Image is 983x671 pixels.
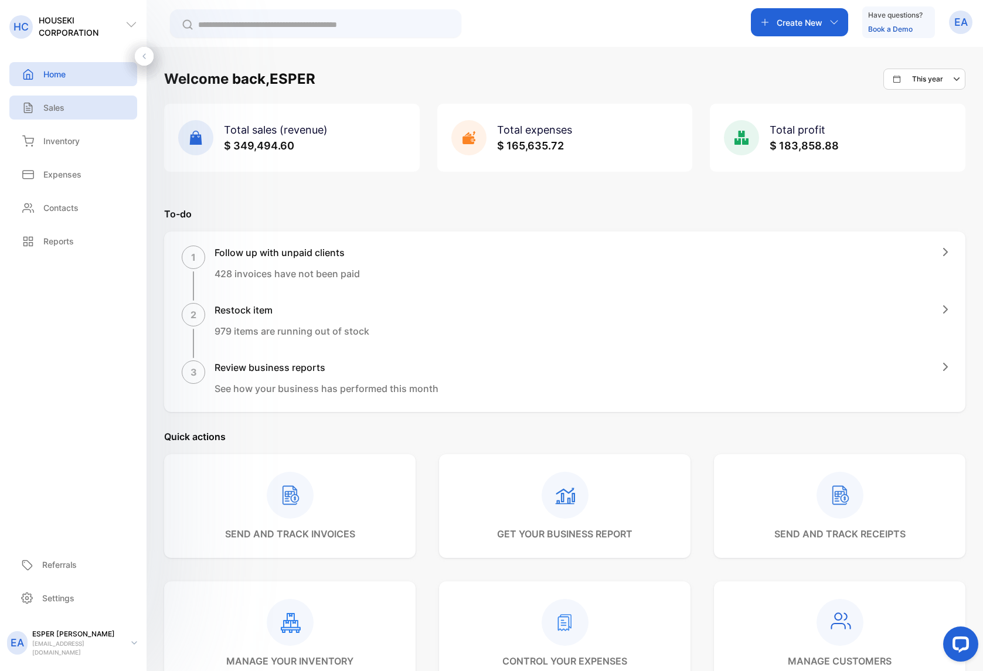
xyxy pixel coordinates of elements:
p: This year [912,74,943,84]
p: 1 [191,250,196,264]
p: send and track invoices [225,527,355,541]
span: Total expenses [497,124,572,136]
span: $ 165,635.72 [497,139,564,152]
p: Inventory [43,135,80,147]
p: Referrals [42,558,77,571]
p: ESPER [PERSON_NAME] [32,629,122,639]
p: 2 [191,308,196,322]
iframe: LiveChat chat widget [934,622,983,671]
p: See how your business has performed this month [215,382,438,396]
h1: Follow up with unpaid clients [215,246,360,260]
p: Contacts [43,202,79,214]
p: control your expenses [502,654,627,668]
p: get your business report [497,527,632,541]
p: Expenses [43,168,81,180]
h1: Review business reports [215,360,438,374]
span: $ 349,494.60 [224,139,294,152]
p: send and track receipts [774,527,906,541]
p: [EMAIL_ADDRESS][DOMAIN_NAME] [32,639,122,657]
p: HOUSEKI CORPORATION [39,14,125,39]
span: Total sales (revenue) [224,124,328,136]
span: $ 183,858.88 [770,139,839,152]
p: Reports [43,235,74,247]
p: 428 invoices have not been paid [215,267,360,281]
p: EA [954,15,968,30]
p: Home [43,68,66,80]
p: To-do [164,207,965,221]
h1: Welcome back, ESPER [164,69,315,90]
p: Settings [42,592,74,604]
p: Create New [777,16,822,29]
h1: Restock item [215,303,369,317]
p: 979 items are running out of stock [215,324,369,338]
p: manage your inventory [226,654,353,668]
button: EA [949,8,972,36]
a: Book a Demo [868,25,913,33]
span: Total profit [770,124,825,136]
p: 3 [191,365,197,379]
p: manage customers [788,654,892,668]
p: EA [11,635,24,650]
p: Quick actions [164,430,965,444]
button: Create New [751,8,848,36]
button: This year [883,69,965,90]
p: HC [13,19,29,35]
p: Sales [43,101,64,114]
p: Have questions? [868,9,923,21]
